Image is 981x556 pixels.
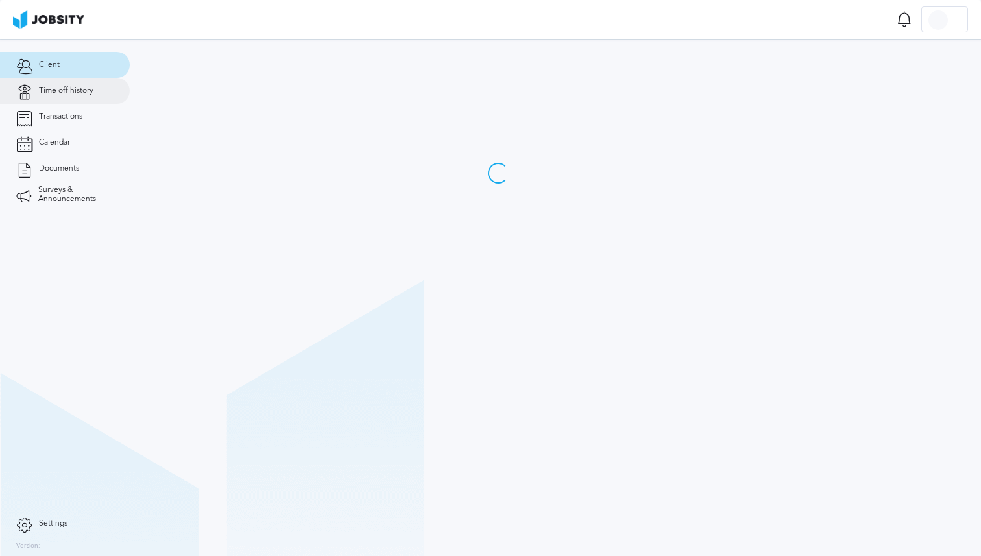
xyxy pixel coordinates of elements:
img: ab4bad089aa723f57921c736e9817d99.png [13,10,84,29]
span: Settings [39,519,67,528]
span: Calendar [39,138,70,147]
span: Surveys & Announcements [38,186,114,204]
span: Client [39,60,60,69]
span: Documents [39,164,79,173]
span: Time off history [39,86,93,95]
span: Transactions [39,112,82,121]
label: Version: [16,542,40,550]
